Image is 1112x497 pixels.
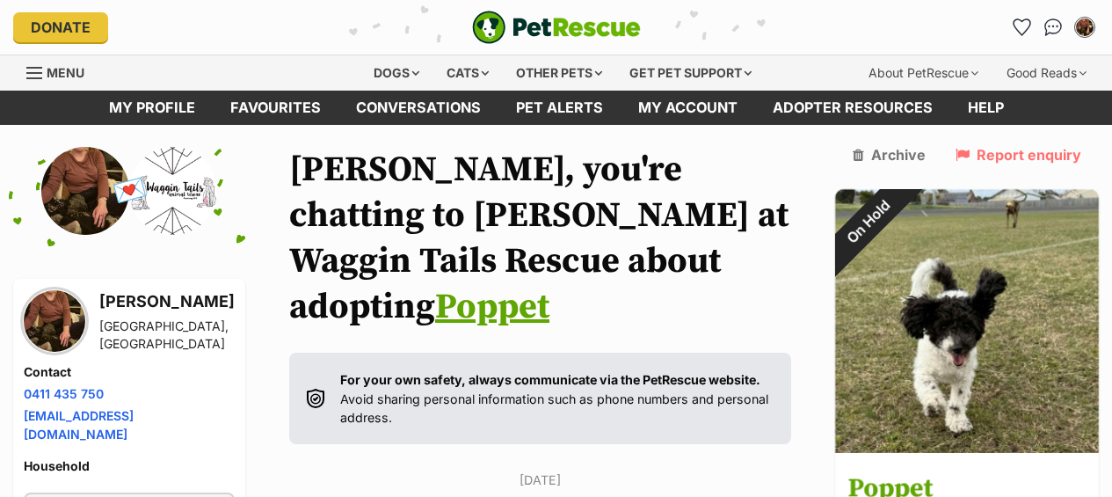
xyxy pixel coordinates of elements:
[853,147,926,163] a: Archive
[91,91,213,125] a: My profile
[856,55,991,91] div: About PetRescue
[950,91,1021,125] a: Help
[435,285,549,329] a: Poppet
[472,11,641,44] a: PetRescue
[340,372,760,387] strong: For your own safety, always communicate via the PetRescue website.
[24,408,134,442] a: [EMAIL_ADDRESS][DOMAIN_NAME]
[26,55,97,87] a: Menu
[47,65,84,80] span: Menu
[213,91,338,125] a: Favourites
[617,55,764,91] div: Get pet support
[361,55,432,91] div: Dogs
[41,147,129,235] img: Jacquelyn Cullen profile pic
[1007,13,1036,41] a: Favourites
[338,91,498,125] a: conversations
[99,289,235,314] h3: [PERSON_NAME]
[110,172,149,209] span: 💌
[1039,13,1067,41] a: Conversations
[1076,18,1094,36] img: Jacquelyn Cullen profile pic
[289,147,791,330] h1: [PERSON_NAME], you're chatting to [PERSON_NAME] at Waggin Tails Rescue about adopting
[340,370,774,427] p: Avoid sharing personal information such as phone numbers and personal address.
[472,11,641,44] img: logo-e224e6f780fb5917bec1dbf3a21bbac754714ae5b6737aabdf751b685950b380.svg
[994,55,1099,91] div: Good Reads
[13,12,108,42] a: Donate
[498,91,621,125] a: Pet alerts
[24,363,235,381] h4: Contact
[289,471,791,489] p: [DATE]
[24,290,85,352] img: Jacquelyn Cullen profile pic
[24,386,104,401] a: 0411 435 750
[1071,13,1099,41] button: My account
[621,91,755,125] a: My account
[434,55,501,91] div: Cats
[835,439,1099,457] a: On Hold
[755,91,950,125] a: Adopter resources
[99,318,235,353] div: [GEOGRAPHIC_DATA], [GEOGRAPHIC_DATA]
[956,147,1081,163] a: Report enquiry
[1044,18,1063,36] img: chat-41dd97257d64d25036548639549fe6c8038ab92f7586957e7f3b1b290dea8141.svg
[129,147,217,235] img: Waggin Tails Rescue profile pic
[835,189,1099,453] img: Poppet
[504,55,614,91] div: Other pets
[24,457,235,475] h4: Household
[1007,13,1099,41] ul: Account quick links
[810,164,925,279] div: On Hold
